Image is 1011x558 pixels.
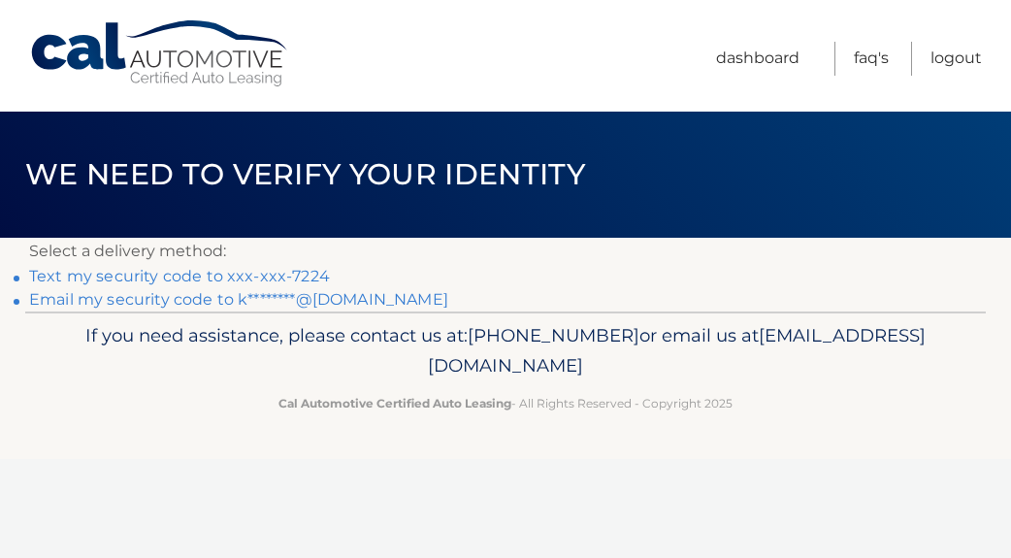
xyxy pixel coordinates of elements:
a: Logout [930,42,982,76]
p: - All Rights Reserved - Copyright 2025 [54,393,957,413]
span: We need to verify your identity [25,156,585,192]
a: FAQ's [854,42,889,76]
a: Email my security code to k********@[DOMAIN_NAME] [29,290,448,309]
strong: Cal Automotive Certified Auto Leasing [278,396,511,410]
a: Cal Automotive [29,19,291,88]
p: Select a delivery method: [29,238,982,265]
span: [PHONE_NUMBER] [468,324,639,346]
a: Dashboard [716,42,799,76]
a: Text my security code to xxx-xxx-7224 [29,267,330,285]
p: If you need assistance, please contact us at: or email us at [54,320,957,382]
